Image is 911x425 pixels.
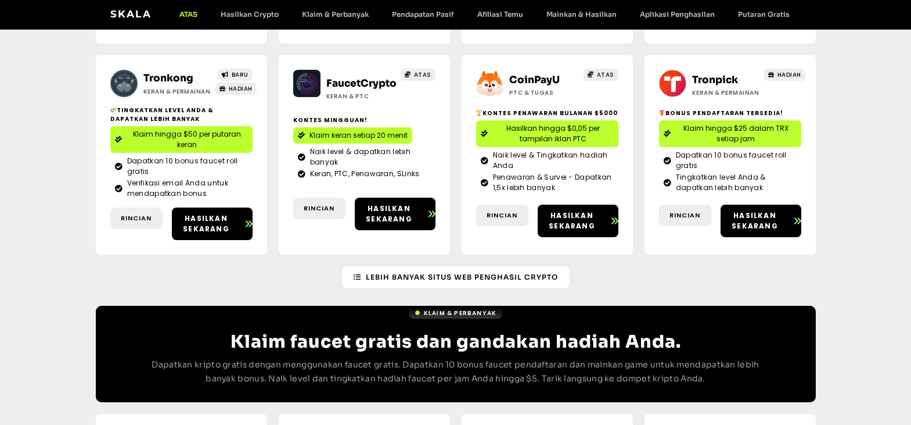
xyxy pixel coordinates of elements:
[110,107,116,113] img: 💸
[366,273,558,281] font: Lebih Banyak Situs Web Penghasil Crypto
[110,208,163,229] a: Rincian
[127,156,238,176] font: Dapatkan 10 bonus faucet roll gratis
[683,123,788,144] font: Klaim hingga $25 dalam TRX setiap jam
[133,129,241,149] font: Klaim hingga $50 per putaran keran
[326,92,369,101] font: Keran & PTC
[665,109,783,117] font: Bonus Pendaftaran Tersedia!
[143,72,193,84] a: Tronkong
[509,74,560,86] a: CoinPayU
[738,10,790,19] font: Putaran Gratis
[143,87,211,96] font: Keran & Permainan
[168,10,801,19] nav: Menu
[409,308,502,319] a: Klaim & Perbanyak
[293,116,368,124] font: Kontes mingguan!
[476,110,482,116] img: 🏆
[476,205,528,226] a: Rincian
[310,169,420,178] font: Keran, PTC, Penawaran, SLinks
[669,210,700,220] font: Rincian
[777,70,801,79] font: HADIAH
[221,10,279,19] font: Hasilkan Crypto
[535,10,628,19] a: Mainkan & Hasilkan
[732,210,778,231] font: Hasilkan sekarang
[293,198,345,219] a: Rincian
[168,10,209,19] a: ATAS
[628,10,726,19] a: Aplikasi Penghasilan
[121,213,152,223] font: Rincian
[355,198,435,230] a: Hasilkan sekarang
[676,150,787,170] font: Dapatkan 10 bonus faucet roll gratis
[229,84,253,93] font: HADIAH
[538,205,618,237] a: Hasilkan sekarang
[659,205,711,226] a: Rincian
[218,69,253,81] a: BARU
[152,359,759,384] font: Dapatkan kripto gratis dengan menggunakan faucet gratis. Dapatkan 10 bonus faucet pendaftaran dan...
[309,130,408,140] font: Klaim keran setiap 20 menit
[424,309,496,317] font: Klaim & Perbanyak
[482,109,618,117] font: Kontes Penawaran Bulanan $5000
[549,210,595,231] font: Hasilkan sekarang
[659,120,801,147] a: Klaim hingga $25 dalam TRX setiap jam
[692,88,759,97] font: Keran & Permainan
[597,70,614,79] font: ATAS
[366,203,412,224] font: Hasilkan sekarang
[326,77,397,90] a: FaucetCrypto
[721,205,801,237] a: Hasilkan sekarang
[290,10,380,19] a: Klaim & Perbanyak
[546,10,617,19] font: Mainkan & Hasilkan
[179,10,197,19] font: ATAS
[183,213,229,234] font: Hasilkan sekarang
[493,172,612,192] font: Penawaran & Survei - Dapatkan 1,5x lebih banyak
[493,150,608,170] font: Naik level & Tingkatkan hadiah Anda
[477,10,523,19] font: Afiliasi Temu
[476,120,618,147] a: Hasilkan hingga $0,05 per tampilan iklan PTC
[392,10,454,19] font: Pendapatan Pasif
[302,10,369,19] font: Klaim & Perbanyak
[692,74,738,86] a: Tronpick
[342,266,570,288] a: Lebih Banyak Situs Web Penghasil Crypto
[466,10,535,19] a: Afiliasi Temu
[293,127,412,144] a: Klaim keran setiap 20 menit
[676,172,766,192] font: Tingkatkan level Anda & dapatkan lebih banyak
[310,147,411,167] font: Naik level & dapatkan lebih banyak
[726,10,801,19] a: Putaran Gratis
[110,106,214,123] font: Tingkatkan level Anda & dapatkan lebih banyak
[506,123,600,144] font: Hasilkan hingga $0,05 per tampilan iklan PTC
[414,70,431,79] font: ATAS
[659,110,665,116] img: 🎁
[640,10,715,19] font: Aplikasi Penghasilan
[509,88,554,97] font: ptc & Tugas
[110,126,253,153] a: Klaim hingga $50 per putaran keran
[127,178,228,198] font: Verifikasi email Anda untuk mendapatkan bonus
[110,8,152,20] a: Skala
[172,208,253,240] a: Hasilkan sekarang
[401,69,435,81] a: ATAS
[584,69,618,81] a: ATAS
[487,210,517,220] font: Rincian
[304,203,334,213] font: Rincian
[209,10,290,19] a: Hasilkan Crypto
[231,331,681,353] font: Klaim faucet gratis dan gandakan hadiah Anda.
[764,69,805,81] a: HADIAH
[380,10,466,19] a: Pendapatan Pasif
[232,70,249,79] font: BARU
[215,83,257,95] a: HADIAH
